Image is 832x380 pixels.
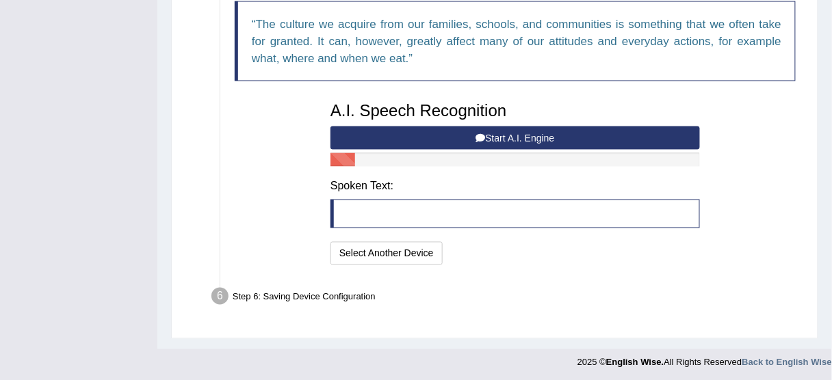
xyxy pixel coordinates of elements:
[577,349,832,369] div: 2025 © All Rights Reserved
[205,284,811,314] div: Step 6: Saving Device Configuration
[330,180,700,193] h4: Spoken Text:
[742,357,832,368] a: Back to English Wise
[330,242,443,265] button: Select Another Device
[330,102,700,120] h3: A.I. Speech Recognition
[606,357,664,368] strong: English Wise.
[330,126,700,150] button: Start A.I. Engine
[252,18,781,65] q: The culture we acquire from our families, schools, and communities is something that we often tak...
